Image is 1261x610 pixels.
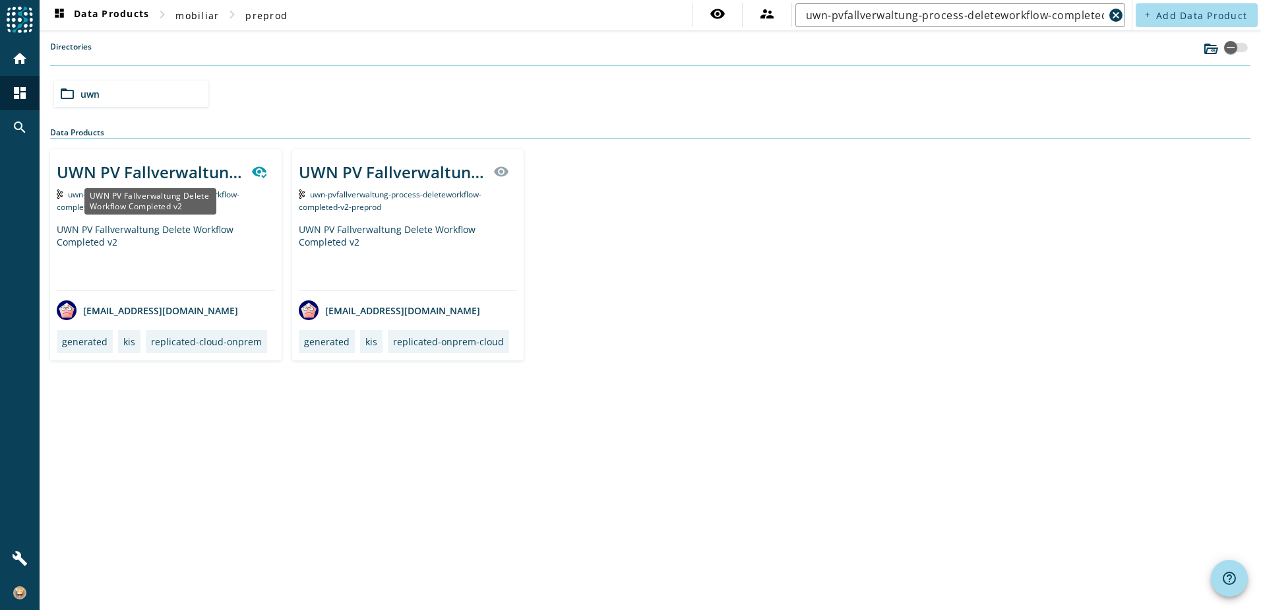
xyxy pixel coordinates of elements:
div: [EMAIL_ADDRESS][DOMAIN_NAME] [57,300,238,320]
img: 4cc79a843557ef0cca8d84028febf61f [13,586,26,599]
span: mobiliar [175,9,219,22]
div: UWN PV Fallverwaltung Delete Workflow Completed v2 [84,188,216,215]
mat-icon: search [12,119,28,135]
input: Search (% or * for wildcards) [806,7,1104,23]
mat-icon: add [1144,11,1151,18]
div: replicated-onprem-cloud [393,335,504,348]
img: avatar [57,300,77,320]
mat-icon: dashboard [51,7,67,23]
mat-icon: chevron_right [154,7,170,22]
div: UWN PV Fallverwaltung Delete Workflow Completed v2 [57,223,275,290]
span: Kafka Topic: uwn-pvfallverwaltung-process-deleteworkflow-completed-v2-preprod [299,189,481,213]
mat-icon: help_outline [1221,570,1237,586]
label: Directories [50,41,92,65]
div: kis [123,335,135,348]
img: spoud-logo.svg [7,7,33,33]
mat-icon: folder_open [59,86,75,102]
mat-icon: visibility [493,164,509,180]
mat-icon: build [12,551,28,566]
button: preprod [240,3,293,27]
div: UWN PV Fallverwaltung Delete Workflow Completed v2 [299,161,485,183]
mat-icon: dashboard [12,85,28,101]
mat-icon: visibility [710,6,725,22]
span: Data Products [51,7,149,23]
div: Data Products [50,127,1250,139]
button: Data Products [46,3,154,27]
img: Kafka Topic: uwn-pvfallverwaltung-process-deleteworkflow-completed-v2-preprod [57,189,63,199]
button: Clear [1107,6,1125,24]
div: generated [304,335,350,348]
div: [EMAIL_ADDRESS][DOMAIN_NAME] [299,300,480,320]
span: preprod [245,9,288,22]
span: Add Data Product [1156,9,1247,22]
div: generated [62,335,108,348]
button: mobiliar [170,3,224,27]
img: Kafka Topic: uwn-pvfallverwaltung-process-deleteworkflow-completed-v2-preprod [299,189,305,199]
img: avatar [299,300,319,320]
span: uwn [80,88,100,100]
mat-icon: home [12,51,28,67]
div: replicated-cloud-onprem [151,335,262,348]
span: Kafka Topic: uwn-pvfallverwaltung-process-deleteworkflow-completed-v2-preprod [57,189,239,213]
div: UWN PV Fallverwaltung Delete Workflow Completed v2 [299,223,517,290]
mat-icon: supervisor_account [759,6,775,22]
mat-icon: cancel [1108,7,1124,23]
div: UWN PV Fallverwaltung Delete Workflow Completed v2 [57,161,243,183]
div: kis [365,335,377,348]
button: Add Data Product [1136,3,1258,27]
mat-icon: chevron_right [224,7,240,22]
